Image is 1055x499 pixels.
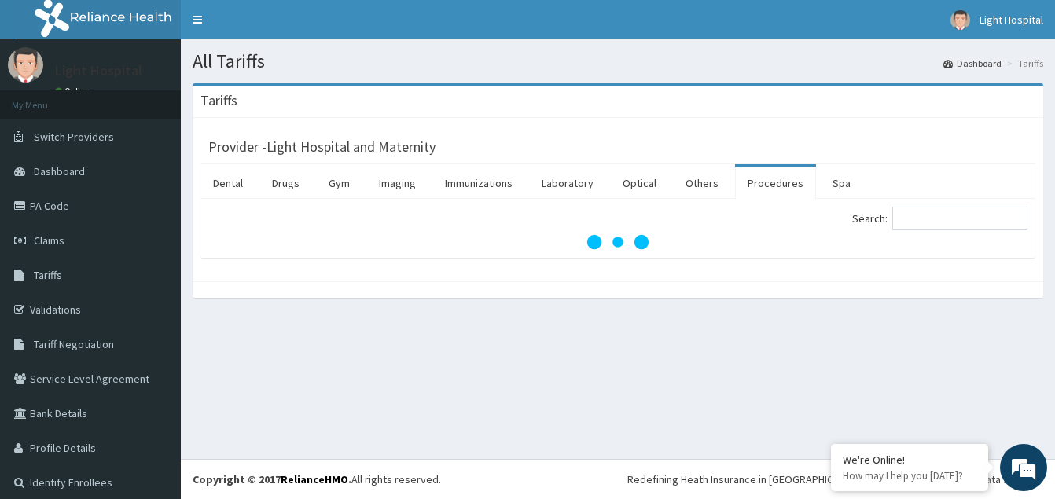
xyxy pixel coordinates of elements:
[193,472,351,486] strong: Copyright © 2017 .
[91,149,217,308] span: We're online!
[34,164,85,178] span: Dashboard
[852,207,1027,230] label: Search:
[610,167,669,200] a: Optical
[200,167,255,200] a: Dental
[820,167,863,200] a: Spa
[586,211,649,273] svg: audio-loading
[200,94,237,108] h3: Tariffs
[366,167,428,200] a: Imaging
[208,140,436,154] h3: Provider - Light Hospital and Maternity
[950,10,970,30] img: User Image
[82,88,264,108] div: Chat with us now
[34,130,114,144] span: Switch Providers
[432,167,525,200] a: Immunizations
[8,47,43,83] img: User Image
[8,332,300,387] textarea: Type your message and hit 'Enter'
[1003,57,1043,70] li: Tariffs
[892,207,1027,230] input: Search:
[258,8,296,46] div: Minimize live chat window
[34,233,64,248] span: Claims
[181,459,1055,499] footer: All rights reserved.
[29,79,64,118] img: d_794563401_company_1708531726252_794563401
[55,86,93,97] a: Online
[281,472,348,486] a: RelianceHMO
[259,167,312,200] a: Drugs
[735,167,816,200] a: Procedures
[627,471,1043,487] div: Redefining Heath Insurance in [GEOGRAPHIC_DATA] using Telemedicine and Data Science!
[55,64,142,78] p: Light Hospital
[943,57,1002,70] a: Dashboard
[673,167,731,200] a: Others
[843,469,976,482] p: How may I help you today?
[34,337,114,351] span: Tariff Negotiation
[193,51,1043,72] h1: All Tariffs
[843,453,976,467] div: We're Online!
[980,13,1043,27] span: Light Hospital
[316,167,362,200] a: Gym
[34,268,62,282] span: Tariffs
[529,167,606,200] a: Laboratory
